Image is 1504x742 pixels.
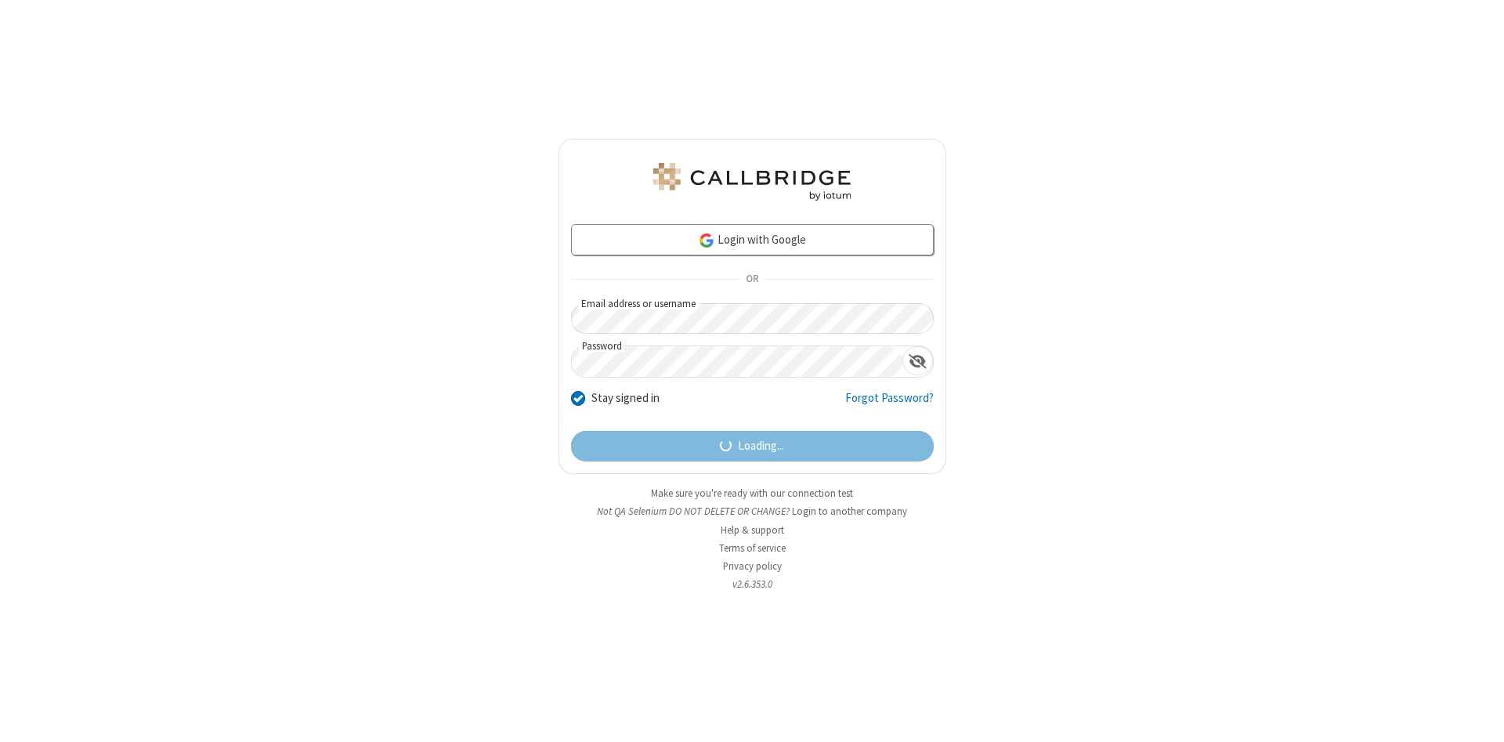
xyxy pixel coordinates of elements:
label: Stay signed in [591,389,660,407]
img: google-icon.png [698,232,715,249]
span: Loading... [738,437,784,455]
a: Forgot Password? [845,389,934,419]
a: Privacy policy [723,559,782,573]
li: v2.6.353.0 [559,577,946,592]
div: Show password [902,346,933,375]
span: OR [739,269,765,291]
li: Not QA Selenium DO NOT DELETE OR CHANGE? [559,504,946,519]
img: QA Selenium DO NOT DELETE OR CHANGE [650,163,854,201]
a: Login with Google [571,224,934,255]
button: Loading... [571,431,934,462]
a: Make sure you're ready with our connection test [651,487,853,500]
input: Email address or username [571,303,934,334]
input: Password [572,346,902,377]
a: Help & support [721,523,784,537]
a: Terms of service [719,541,786,555]
button: Login to another company [792,504,907,519]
